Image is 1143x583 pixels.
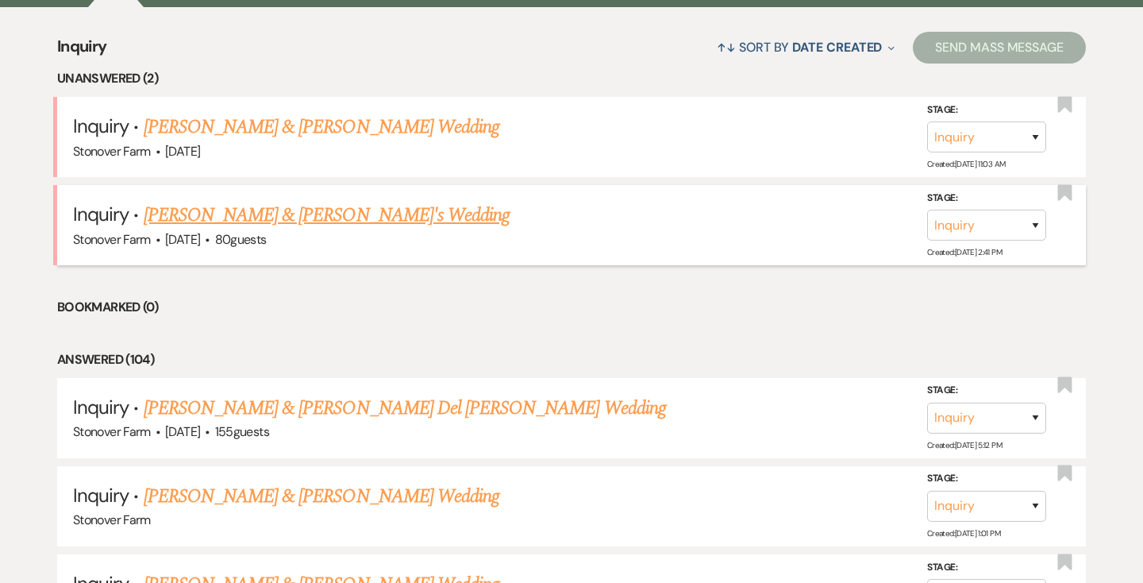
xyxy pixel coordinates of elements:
[144,113,499,141] a: [PERSON_NAME] & [PERSON_NAME] Wedding
[73,202,129,226] span: Inquiry
[927,190,1046,207] label: Stage:
[927,102,1046,119] label: Stage:
[144,482,499,511] a: [PERSON_NAME] & [PERSON_NAME] Wedding
[717,39,736,56] span: ↑↓
[927,440,1002,450] span: Created: [DATE] 5:12 PM
[57,68,1086,89] li: Unanswered (2)
[57,297,1086,318] li: Bookmarked (0)
[927,528,1000,539] span: Created: [DATE] 1:01 PM
[144,201,510,230] a: [PERSON_NAME] & [PERSON_NAME]'s Wedding
[73,512,151,528] span: Stonover Farm
[73,395,129,419] span: Inquiry
[73,143,151,160] span: Stonover Farm
[710,26,901,68] button: Sort By Date Created
[73,114,129,138] span: Inquiry
[927,382,1046,400] label: Stage:
[144,394,666,423] a: [PERSON_NAME] & [PERSON_NAME] Del [PERSON_NAME] Wedding
[57,34,107,68] span: Inquiry
[57,349,1086,370] li: Answered (104)
[165,143,200,160] span: [DATE]
[215,423,269,440] span: 155 guests
[913,32,1086,64] button: Send Mass Message
[215,231,267,248] span: 80 guests
[792,39,882,56] span: Date Created
[73,483,129,508] span: Inquiry
[73,231,151,248] span: Stonover Farm
[927,159,1005,169] span: Created: [DATE] 11:03 AM
[165,423,200,440] span: [DATE]
[927,247,1002,257] span: Created: [DATE] 2:41 PM
[73,423,151,440] span: Stonover Farm
[927,558,1046,576] label: Stage:
[165,231,200,248] span: [DATE]
[927,470,1046,488] label: Stage:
